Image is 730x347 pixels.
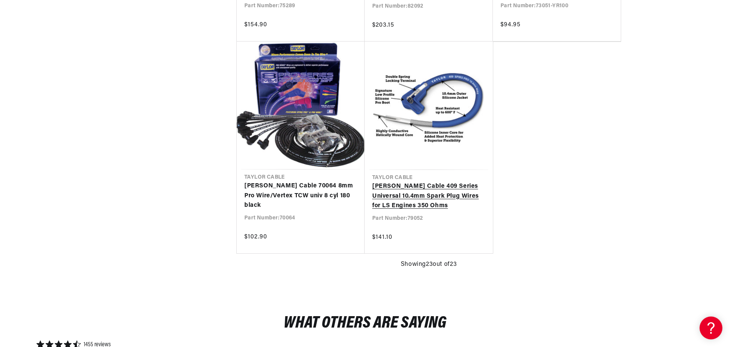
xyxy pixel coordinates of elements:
h2: What Others Are Saying [284,316,446,331]
span: Showing 23 out of 23 [401,260,457,270]
a: [PERSON_NAME] Cable 70064 8mm Pro Wire/Vertex TCW univ 8 cyl 180 black [244,181,357,211]
a: [PERSON_NAME] Cable 409 Series Universal 10.4mm Spark Plug Wires for LS Engines 350 Ohms [372,182,485,211]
